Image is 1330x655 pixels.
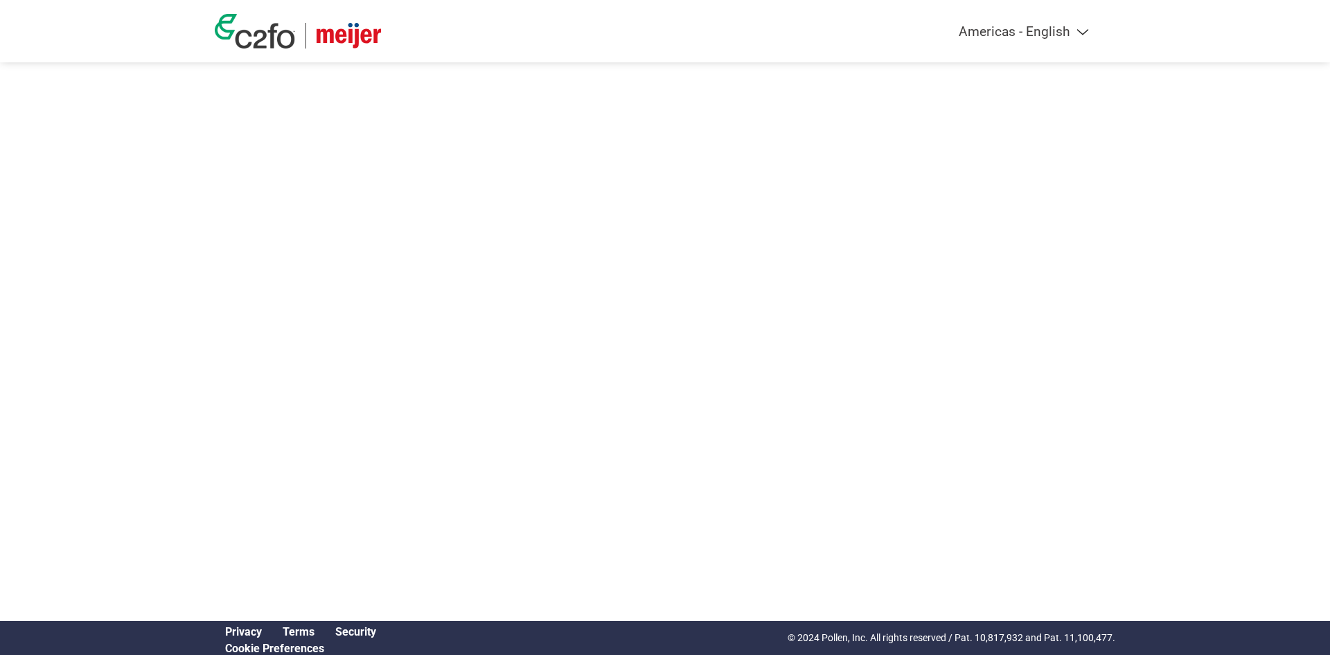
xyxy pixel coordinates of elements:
img: c2fo logo [215,14,295,49]
a: Privacy [225,625,262,638]
a: Cookie Preferences, opens a dedicated popup modal window [225,642,324,655]
img: Meijer [317,23,381,49]
div: Open Cookie Preferences Modal [215,642,387,655]
p: © 2024 Pollen, Inc. All rights reserved / Pat. 10,817,932 and Pat. 11,100,477. [788,631,1115,645]
a: Security [335,625,376,638]
a: Terms [283,625,314,638]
